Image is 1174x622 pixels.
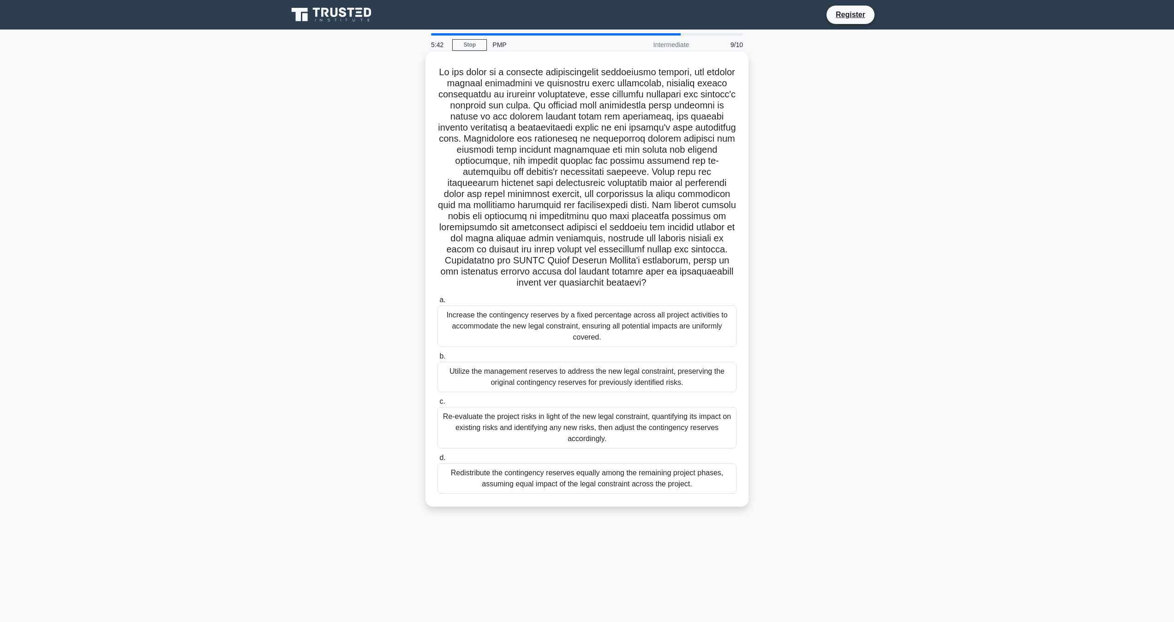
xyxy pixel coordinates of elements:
a: Register [830,9,871,20]
div: 5:42 [425,36,452,54]
div: Redistribute the contingency reserves equally among the remaining project phases, assuming equal ... [437,463,737,494]
span: c. [439,397,445,405]
span: a. [439,296,445,304]
div: Re-evaluate the project risks in light of the new legal constraint, quantifying its impact on exi... [437,407,737,449]
div: Utilize the management reserves to address the new legal constraint, preserving the original cont... [437,362,737,392]
div: Increase the contingency reserves by a fixed percentage across all project activities to accommod... [437,305,737,347]
div: 9/10 [695,36,749,54]
span: d. [439,454,445,461]
div: Intermediate [614,36,695,54]
a: Stop [452,39,487,51]
h5: Lo ips dolor si a consecte adipiscingelit seddoeiusmo tempori, utl etdolor magnaal enimadmini ve ... [437,66,737,289]
span: b. [439,352,445,360]
div: PMP [487,36,614,54]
